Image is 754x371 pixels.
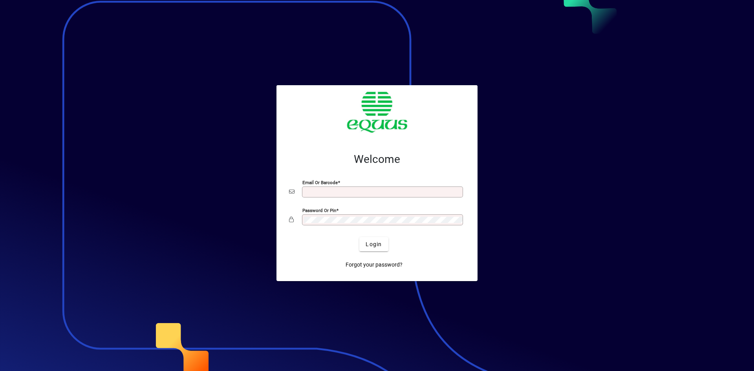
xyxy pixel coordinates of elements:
span: Forgot your password? [346,261,403,269]
span: Login [366,240,382,249]
mat-label: Password or Pin [302,208,336,213]
a: Forgot your password? [342,258,406,272]
mat-label: Email or Barcode [302,180,338,185]
button: Login [359,237,388,251]
h2: Welcome [289,153,465,166]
